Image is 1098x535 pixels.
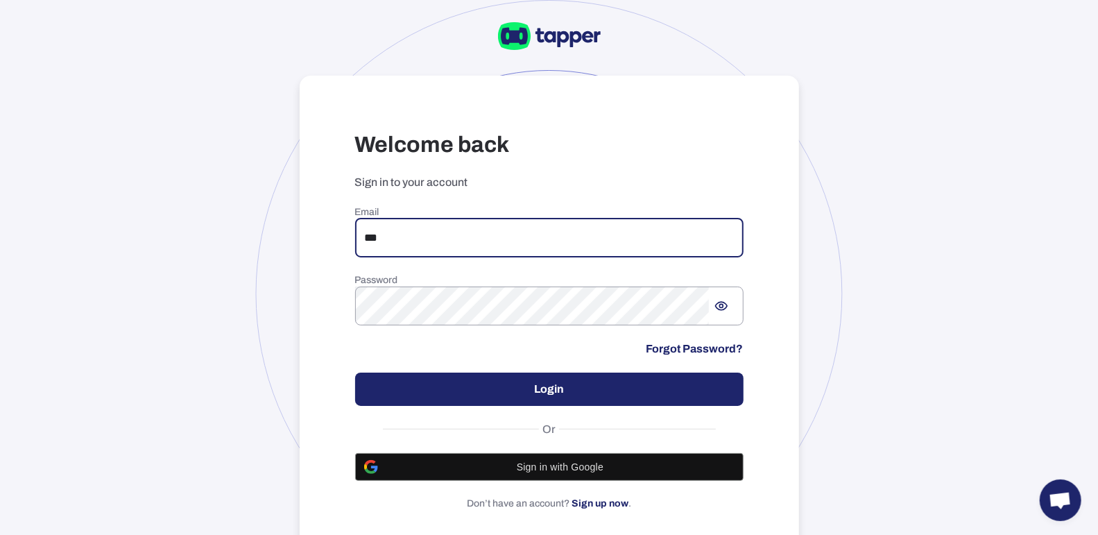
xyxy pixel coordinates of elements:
button: Show password [709,294,734,319]
h6: Email [355,206,744,219]
p: Sign in to your account [355,176,744,189]
button: Login [355,373,744,406]
div: Open chat [1040,479,1081,521]
span: Or [539,423,559,436]
span: Sign in with Google [386,461,735,473]
h6: Password [355,274,744,287]
button: Sign in with Google [355,453,744,481]
h3: Welcome back [355,131,744,159]
a: Sign up now [572,498,628,509]
a: Forgot Password? [646,342,744,356]
p: Don’t have an account? . [355,498,744,510]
